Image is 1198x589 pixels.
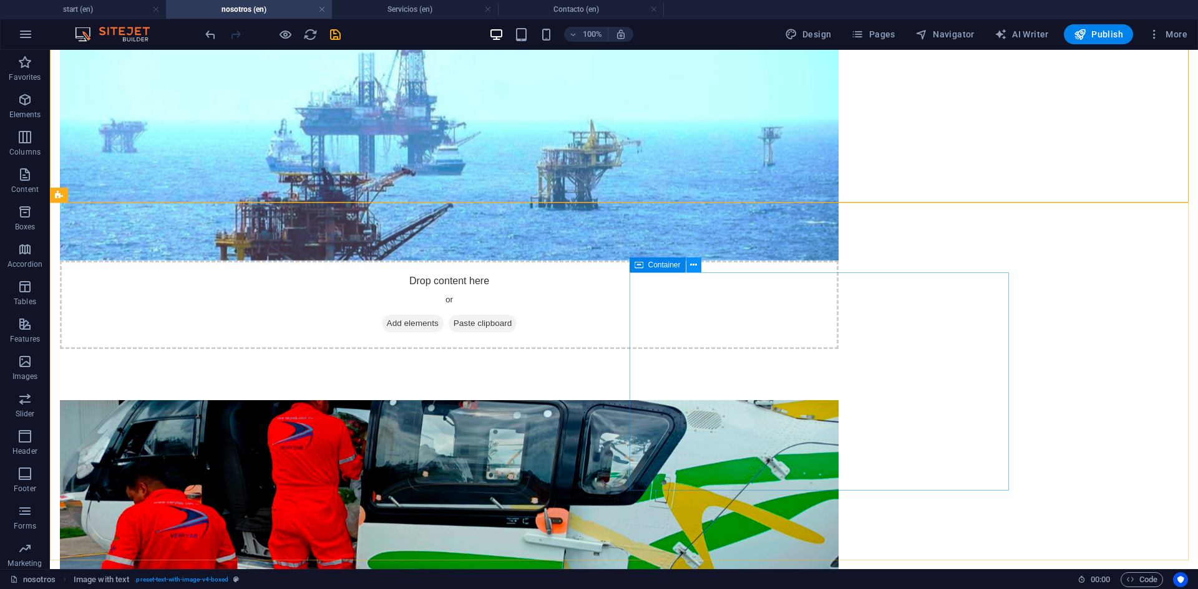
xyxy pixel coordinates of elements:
[785,28,832,41] span: Design
[233,576,239,583] i: This element is a customizable preset
[1143,24,1192,44] button: More
[498,2,664,16] h4: Contacto (en)
[166,2,332,16] h4: nosotros (en)
[615,29,626,40] i: On resize automatically adjust zoom level to fit chosen device.
[278,27,293,42] button: Click here to leave preview mode and continue editing
[1064,24,1133,44] button: Publish
[1121,572,1163,587] button: Code
[11,184,39,194] p: Content
[12,446,37,456] p: Header
[7,259,42,269] p: Accordion
[1099,575,1101,584] span: :
[134,572,228,587] span: . preset-text-with-image-v4-boxed
[303,27,318,42] button: reload
[203,27,218,42] button: undo
[14,484,36,494] p: Footer
[910,24,980,44] button: Navigator
[9,110,41,120] p: Elements
[10,334,40,344] p: Features
[74,572,239,587] nav: breadcrumb
[9,147,41,157] p: Columns
[15,222,36,232] p: Boxes
[10,211,789,299] div: Drop content here
[1078,572,1111,587] h6: Session time
[915,28,975,41] span: Navigator
[14,521,36,531] p: Forms
[851,28,895,41] span: Pages
[9,72,41,82] p: Favorites
[328,27,343,42] i: Save (Ctrl+S)
[564,27,608,42] button: 100%
[780,24,837,44] button: Design
[16,409,35,419] p: Slider
[648,261,681,269] span: Container
[995,28,1049,41] span: AI Writer
[7,558,42,568] p: Marketing
[1074,28,1123,41] span: Publish
[583,27,603,42] h6: 100%
[1148,28,1187,41] span: More
[12,371,38,381] p: Images
[203,27,218,42] i: Undo: Move elements (Ctrl+Z)
[1173,572,1188,587] button: Usercentrics
[303,27,318,42] i: Reload page
[328,27,343,42] button: save
[399,265,467,282] span: Paste clipboard
[1091,572,1110,587] span: 00 00
[72,27,165,42] img: Editor Logo
[1126,572,1157,587] span: Code
[332,2,498,16] h4: Servicios (en)
[846,24,900,44] button: Pages
[14,297,36,307] p: Tables
[332,265,394,282] span: Add elements
[10,572,56,587] a: Click to cancel selection. Double-click to open Pages
[990,24,1054,44] button: AI Writer
[74,572,129,587] span: Click to select. Double-click to edit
